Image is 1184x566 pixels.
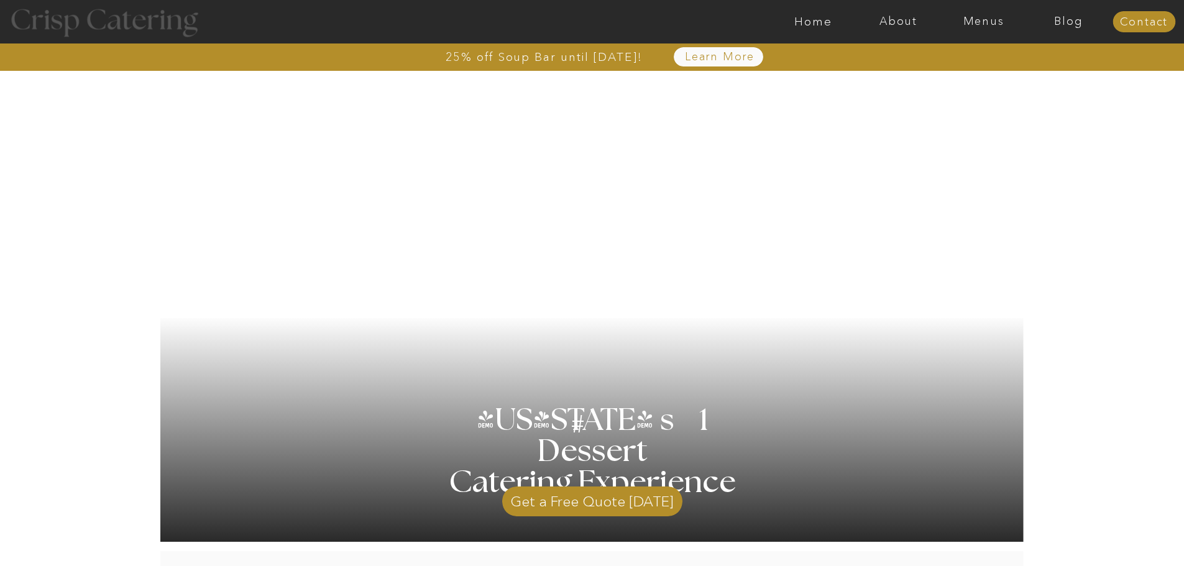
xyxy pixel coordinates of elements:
a: Menus [941,16,1026,28]
a: 25% off Soup Bar until [DATE]! [401,51,687,63]
h3: # [544,412,615,448]
a: Learn More [656,51,784,63]
h1: [US_STATE] s 1 Dessert Catering Experience [434,405,751,498]
a: Get a Free Quote [DATE] [502,480,682,516]
a: About [856,16,941,28]
a: Contact [1113,16,1175,29]
a: Blog [1026,16,1111,28]
h3: ' [519,405,570,436]
a: Home [771,16,856,28]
